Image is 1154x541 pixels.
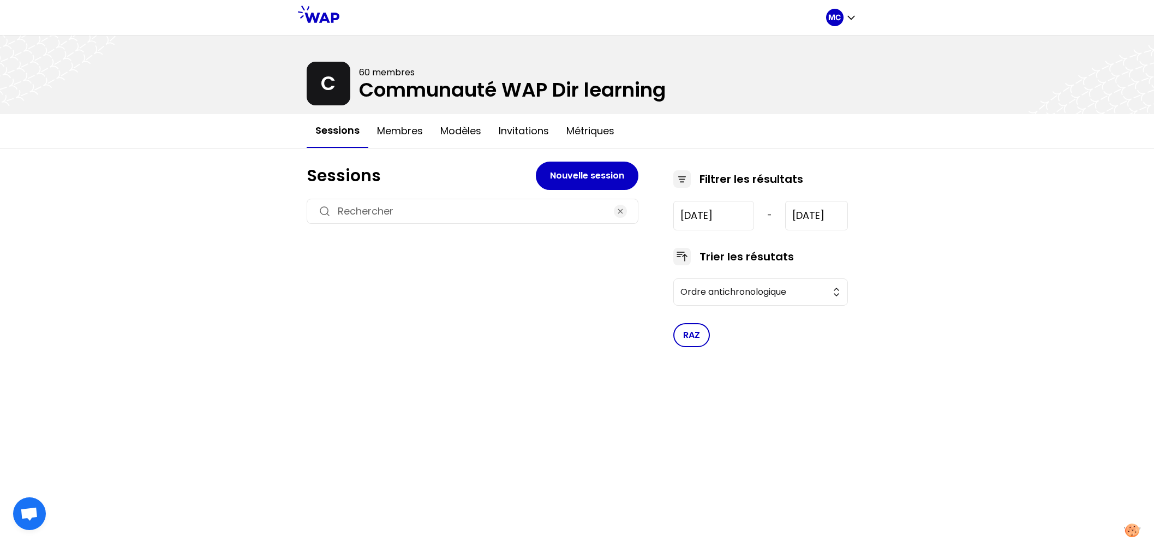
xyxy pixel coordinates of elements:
[432,115,490,147] button: Modèles
[536,162,638,190] button: Nouvelle session
[699,249,794,264] h3: Trier les résutats
[699,171,803,187] h3: Filtrer les résultats
[673,201,755,230] input: YYYY-M-D
[490,115,558,147] button: Invitations
[307,114,368,148] button: Sessions
[673,278,848,306] button: Ordre antichronologique
[338,204,607,219] input: Rechercher
[558,115,623,147] button: Métriques
[828,12,841,23] p: MC
[785,201,847,230] input: YYYY-M-D
[307,166,536,186] h1: Sessions
[368,115,432,147] button: Membres
[767,209,772,222] span: -
[826,9,857,26] button: MC
[673,323,710,347] button: RAZ
[13,497,46,530] div: Ouvrir le chat
[680,286,826,299] span: Ordre antichronologique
